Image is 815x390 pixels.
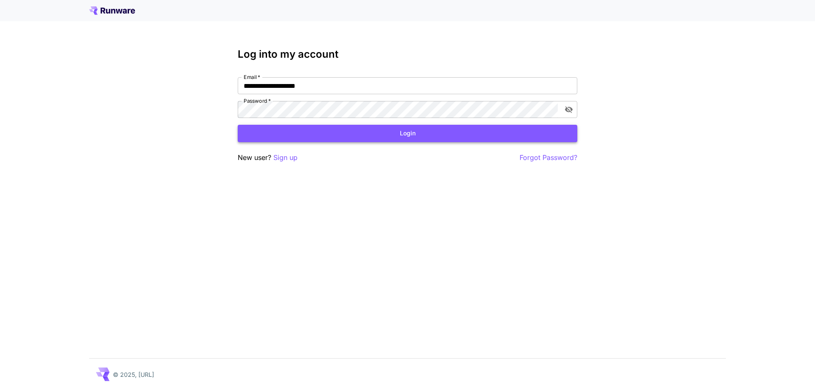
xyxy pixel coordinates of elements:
[244,73,260,81] label: Email
[238,152,298,163] p: New user?
[244,97,271,104] label: Password
[238,48,577,60] h3: Log into my account
[238,125,577,142] button: Login
[561,102,576,117] button: toggle password visibility
[273,152,298,163] button: Sign up
[113,370,154,379] p: © 2025, [URL]
[520,152,577,163] button: Forgot Password?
